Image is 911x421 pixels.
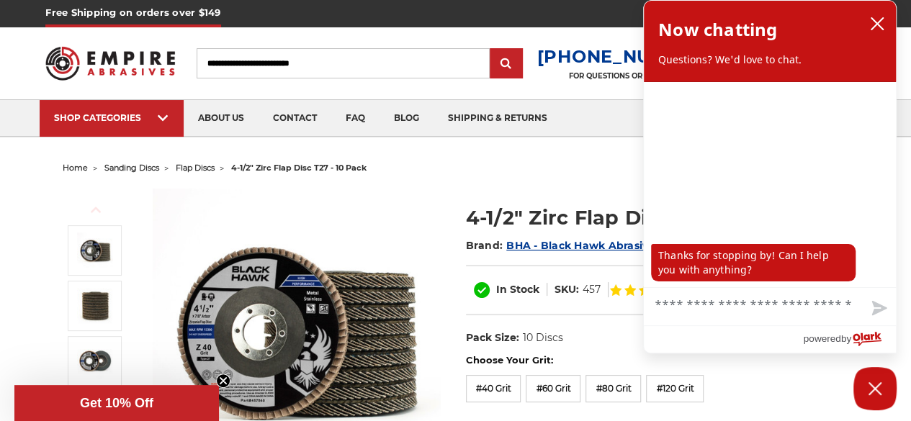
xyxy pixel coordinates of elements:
button: Send message [860,292,896,325]
p: FOR QUESTIONS OR INQUIRIES [537,71,714,81]
a: Powered by Olark [803,326,896,353]
span: powered [803,330,840,348]
span: In Stock [496,283,539,296]
a: shipping & returns [434,100,562,137]
dd: 10 Discs [522,330,562,345]
img: Empire Abrasives [45,38,174,89]
input: Submit [492,50,521,78]
dt: SKU: [555,282,579,297]
a: home [63,163,88,173]
a: about us [184,100,259,137]
button: Previous [78,194,113,225]
a: BHA - Black Hawk Abrasives [506,239,660,252]
button: close chatbox [866,13,889,35]
span: Brand: [466,239,503,252]
a: blog [380,100,434,137]
div: chat [644,82,896,287]
dt: Pack Size: [466,330,519,345]
img: 40 grit flap disc [77,343,113,379]
div: Get 10% OffClose teaser [14,385,219,421]
a: faq [331,100,380,137]
span: by [841,330,851,348]
dd: 457 [583,282,601,297]
a: contact [259,100,331,137]
div: SHOP CATEGORIES [54,112,169,123]
img: 10 pack of 4.5" Black Hawk Flap Discs [77,288,113,324]
span: 4-1/2" zirc flap disc t27 - 10 pack [231,163,367,173]
label: Choose Your Grit: [466,353,848,368]
h1: 4-1/2" Zirc Flap Disc T27 - 10 Pack [466,204,848,232]
img: Black Hawk 4-1/2" x 7/8" Flap Disc Type 27 - 10 Pack [77,232,113,268]
p: Thanks for stopping by! Can I help you with anything? [651,244,856,281]
button: Close Chatbox [853,367,897,410]
h2: Now chatting [658,15,777,44]
button: Close teaser [216,374,230,388]
span: Get 10% Off [80,396,153,410]
a: [PHONE_NUMBER] [537,46,714,67]
p: Questions? We'd love to chat. [658,53,881,67]
a: flap discs [176,163,215,173]
a: sanding discs [104,163,159,173]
